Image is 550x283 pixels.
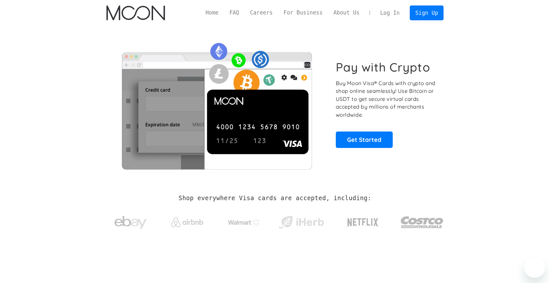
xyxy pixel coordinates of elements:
a: Walmart [220,212,268,229]
a: FAQ [224,9,244,17]
img: Costco [400,210,444,234]
img: iHerb [277,214,325,231]
h2: Shop everywhere Visa cards are accepted, including: [179,195,371,202]
a: Costco [400,204,444,238]
a: For Business [278,9,328,17]
img: Walmart [228,219,260,226]
a: Sign Up [410,5,443,20]
p: Buy Moon Visa® Cards with crypto and shop online seamlessly! Use Bitcoin or USDT to get secure vi... [336,79,436,119]
a: home [106,5,165,20]
a: Netflix [334,208,392,234]
a: Home [200,9,224,17]
a: Airbnb [163,211,211,230]
a: Get Started [336,132,393,148]
a: ebay [106,206,154,236]
a: iHerb [277,208,325,234]
a: Log In [375,6,405,20]
img: Moon Cards let you spend your crypto anywhere Visa is accepted. [106,38,327,169]
h1: Pay with Crypto [336,60,430,74]
img: Netflix [347,214,379,230]
iframe: Кнопка запуска окна обмена сообщениями [524,257,545,278]
img: Airbnb [171,217,203,227]
img: Moon Logo [106,5,165,20]
a: About Us [328,9,365,17]
a: Careers [244,9,278,17]
img: ebay [115,212,147,233]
